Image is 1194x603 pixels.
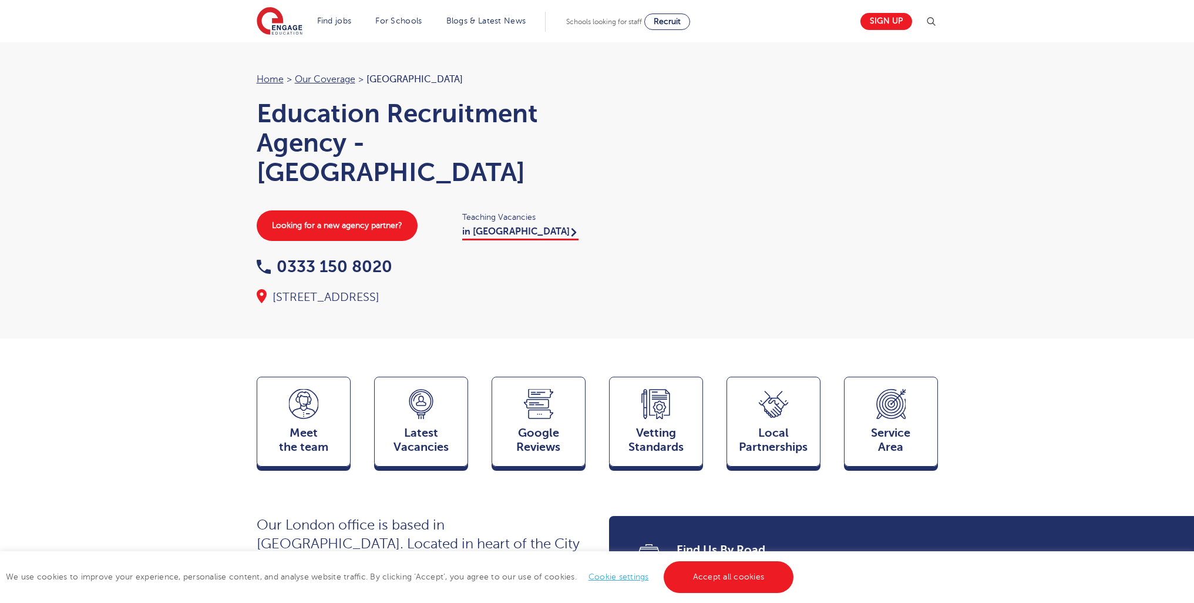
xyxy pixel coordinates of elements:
span: Meet the team [263,426,344,454]
a: Looking for a new agency partner? [257,210,418,241]
a: ServiceArea [844,377,938,472]
a: For Schools [375,16,422,25]
a: VettingStandards [609,377,703,472]
h1: Education Recruitment Agency - [GEOGRAPHIC_DATA] [257,99,586,187]
a: Sign up [860,13,912,30]
span: Local Partnerships [733,426,814,454]
a: Our coverage [295,74,355,85]
a: 0333 150 8020 [257,257,392,276]
nav: breadcrumb [257,72,586,87]
a: Find jobs [317,16,352,25]
a: Meetthe team [257,377,351,472]
span: [GEOGRAPHIC_DATA] [366,74,463,85]
span: > [358,74,364,85]
span: Google Reviews [498,426,579,454]
a: Cookie settings [588,572,649,581]
span: Schools looking for staff [566,18,642,26]
img: Engage Education [257,7,302,36]
span: Teaching Vacancies [462,210,586,224]
span: Vetting Standards [616,426,697,454]
span: We use cookies to improve your experience, personalise content, and analyse website traffic. By c... [6,572,796,581]
a: Local Partnerships [727,377,820,472]
span: Service Area [850,426,931,454]
span: Recruit [654,17,681,26]
a: Home [257,74,284,85]
a: Blogs & Latest News [446,16,526,25]
a: in [GEOGRAPHIC_DATA] [462,226,578,240]
span: Find Us By Road [677,542,921,558]
div: [STREET_ADDRESS] [257,289,586,306]
span: Latest Vacancies [381,426,462,454]
a: Accept all cookies [664,561,794,593]
a: GoogleReviews [492,377,586,472]
span: > [287,74,292,85]
a: LatestVacancies [374,377,468,472]
a: Recruit [644,14,690,30]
